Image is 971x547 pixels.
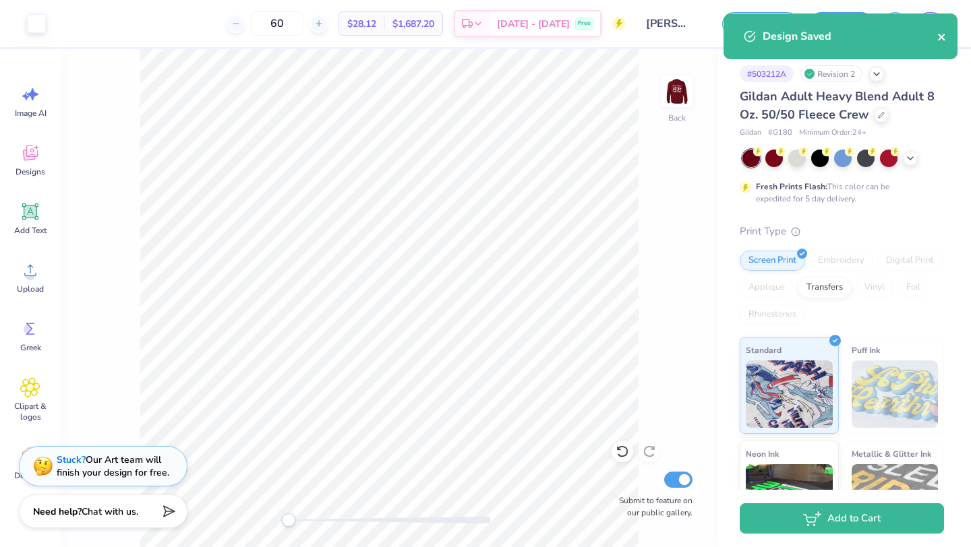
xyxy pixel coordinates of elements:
[636,10,702,37] input: Untitled Design
[740,88,935,123] span: Gildan Adult Heavy Blend Adult 8 Oz. 50/50 Fleece Crew
[852,343,880,357] span: Puff Ink
[251,11,303,36] input: – –
[852,464,939,532] img: Metallic & Glitter Ink
[16,166,45,177] span: Designs
[740,251,805,271] div: Screen Print
[17,284,44,294] span: Upload
[282,513,295,527] div: Accessibility label
[33,505,82,518] strong: Need help?
[20,342,41,353] span: Greek
[14,225,47,236] span: Add Text
[668,112,686,124] div: Back
[746,360,833,428] img: Standard
[392,17,434,31] span: $1,687.20
[768,127,792,139] span: # G180
[82,505,138,518] span: Chat with us.
[740,65,794,82] div: # 503212A
[14,470,47,481] span: Decorate
[497,17,570,31] span: [DATE] - [DATE]
[15,108,47,119] span: Image AI
[937,28,947,44] button: close
[856,278,893,298] div: Vinyl
[852,360,939,428] img: Puff Ink
[740,127,761,139] span: Gildan
[798,278,852,298] div: Transfers
[898,278,929,298] div: Foil
[809,251,873,271] div: Embroidery
[347,17,376,31] span: $28.12
[578,19,591,28] span: Free
[746,464,833,532] img: Neon Ink
[763,28,937,44] div: Design Saved
[740,503,944,534] button: Add to Cart
[746,343,782,357] span: Standard
[8,401,53,422] span: Clipart & logos
[740,278,794,298] div: Applique
[664,78,690,105] img: Back
[57,453,169,479] div: Our Art team will finish your design for free.
[746,447,779,461] span: Neon Ink
[57,453,86,466] strong: Stuck?
[800,65,862,82] div: Revision 2
[756,181,922,205] div: This color can be expedited for 5 day delivery.
[877,251,943,271] div: Digital Print
[852,447,931,461] span: Metallic & Glitter Ink
[799,127,866,139] span: Minimum Order: 24 +
[612,494,693,519] label: Submit to feature on our public gallery.
[740,304,805,325] div: Rhinestones
[740,224,944,239] div: Print Type
[756,181,827,192] strong: Fresh Prints Flash:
